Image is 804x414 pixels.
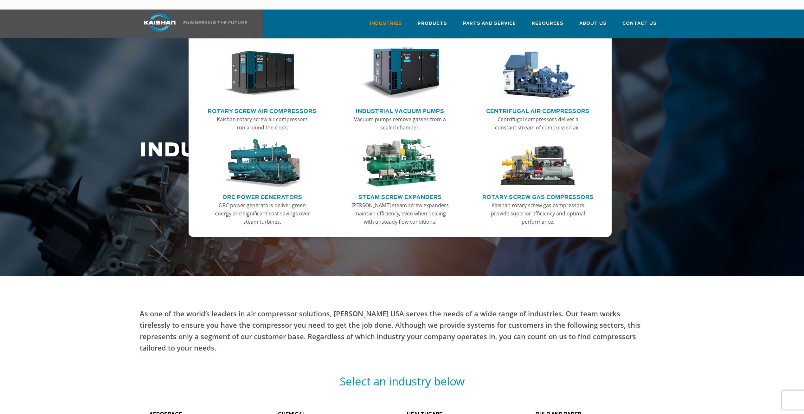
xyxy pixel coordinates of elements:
[223,47,301,100] img: thumb-Rotary-Screw-Air-Compressors
[486,106,589,115] a: Centrifugal Air Compressors
[208,106,317,115] a: Rotary Screw Air Compressors
[213,115,312,132] p: Kaishan rotary screw air compressors run around the clock.
[488,201,587,226] p: Kaishan rotary screw gas compressors provide superior efficiency and optimal performance.
[213,201,312,226] p: ORC power generators deliver green energy and significant cost savings over steam turbines.
[532,15,563,37] a: Resources
[532,20,563,27] span: Resources
[358,192,442,201] a: Steam Screw Expanders
[488,115,587,132] p: Centrifugal compressors deliver a constant stream of compressed air.
[183,21,247,24] img: Engineering the future
[223,139,301,188] img: thumb-ORC-Power-Generators
[351,115,449,132] p: Vacuum pumps remove gasses from a sealed chamber.
[622,20,657,27] span: Contact Us
[370,15,402,37] a: Industries
[351,201,449,226] p: [PERSON_NAME] steam screw expanders maintain efficiency, even when dealing with unsteady flow con...
[222,192,302,201] a: ORC Power Generators
[140,140,576,161] h1: INDUSTRIES
[579,15,607,37] a: About Us
[622,15,657,37] a: Contact Us
[579,20,607,27] span: About Us
[136,13,183,32] img: kaishan logo
[499,47,577,100] img: thumb-Centrifugal-Air-Compressors
[361,139,439,188] img: thumb-Steam-Screw-Expanders
[140,374,665,388] h5: Select an industry below
[482,192,594,201] a: Rotary Screw Gas Compressors
[463,20,516,27] span: Parts and Service
[418,15,447,37] a: Products
[361,47,439,100] img: thumb-Industrial-Vacuum-Pumps
[463,15,516,37] a: Parts and Service
[356,106,444,115] a: Industrial Vacuum Pumps
[140,308,643,353] p: As one of the world’s leaders in air compressor solutions, [PERSON_NAME] USA serves the needs of ...
[499,139,577,188] img: thumb-Rotary-Screw-Gas-Compressors
[136,10,248,38] a: Kaishan USA
[370,20,402,27] span: Industries
[418,20,447,27] span: Products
